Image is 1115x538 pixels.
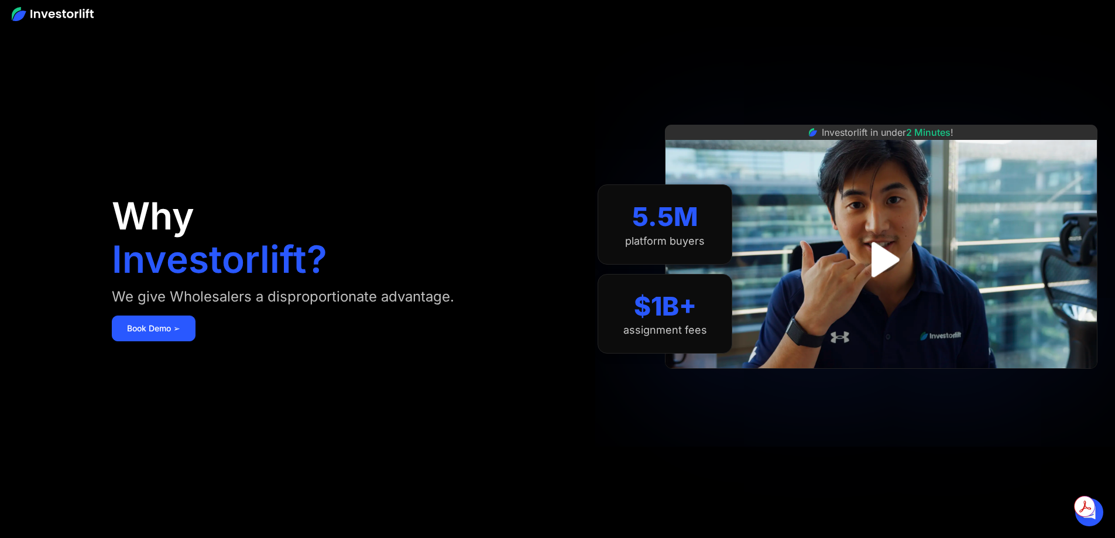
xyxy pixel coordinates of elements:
div: assignment fees [623,324,707,337]
div: platform buyers [625,235,705,248]
iframe: Customer reviews powered by Trustpilot [794,375,969,389]
a: open lightbox [855,234,907,286]
span: 2 Minutes [906,126,951,138]
div: 5.5M [632,201,698,232]
div: We give Wholesalers a disproportionate advantage. [112,287,454,306]
div: Investorlift in under ! [822,125,953,139]
h1: Investorlift? [112,241,327,278]
a: Book Demo ➢ [112,316,195,341]
h1: Why [112,197,194,235]
div: $1B+ [634,291,697,322]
